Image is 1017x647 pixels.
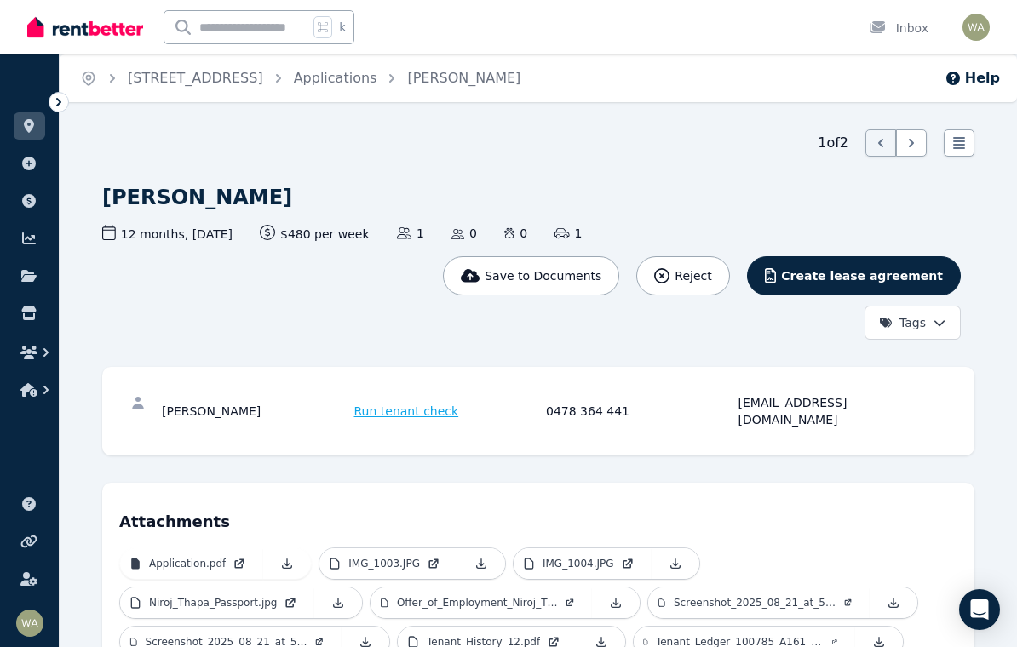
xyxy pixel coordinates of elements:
[102,225,233,243] span: 12 months , [DATE]
[546,394,733,428] div: 0478 364 441
[738,394,926,428] div: [EMAIL_ADDRESS][DOMAIN_NAME]
[869,20,928,37] div: Inbox
[652,548,699,579] a: Download Attachment
[485,267,601,284] span: Save to Documents
[120,548,263,579] a: Application.pdf
[870,587,917,618] a: Download Attachment
[457,548,505,579] a: Download Attachment
[263,548,311,579] a: Download Attachment
[371,587,592,618] a: Offer_of_Employment_Niroj_Thapa_2.pdf
[543,557,614,570] p: IMG_1004.JPG
[962,14,990,41] img: Wai Au
[879,314,926,331] span: Tags
[648,587,870,618] a: Screenshot_2025_08_21_at_5.31.52 pm.png
[397,596,558,610] p: Offer_of_Employment_Niroj_Thapa_2.pdf
[339,20,345,34] span: k
[120,587,314,618] a: Niroj_Thapa_Passport.jpg
[119,500,957,534] h4: Attachments
[504,225,527,242] span: 0
[294,70,377,86] a: Applications
[781,267,943,284] span: Create lease agreement
[314,587,362,618] a: Download Attachment
[865,306,961,340] button: Tags
[397,225,424,242] span: 1
[592,587,640,618] a: Download Attachment
[354,403,459,420] span: Run tenant check
[27,14,143,40] img: RentBetter
[674,596,836,610] p: Screenshot_2025_08_21_at_5.31.52 pm.png
[818,133,848,153] span: 1 of 2
[959,589,1000,630] div: Open Intercom Messenger
[348,557,420,570] p: IMG_1003.JPG
[102,184,292,211] h1: [PERSON_NAME]
[747,256,961,295] button: Create lease agreement
[675,267,711,284] span: Reject
[443,256,620,295] button: Save to Documents
[451,225,477,242] span: 0
[554,225,582,242] span: 1
[260,225,370,243] span: $480 per week
[945,68,1000,89] button: Help
[162,394,349,428] div: [PERSON_NAME]
[319,548,457,579] a: IMG_1003.JPG
[407,70,520,86] a: [PERSON_NAME]
[128,70,263,86] a: [STREET_ADDRESS]
[636,256,729,295] button: Reject
[16,610,43,637] img: Wai Au
[60,54,541,102] nav: Breadcrumb
[514,548,652,579] a: IMG_1004.JPG
[149,596,277,610] p: Niroj_Thapa_Passport.jpg
[149,557,226,570] p: Application.pdf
